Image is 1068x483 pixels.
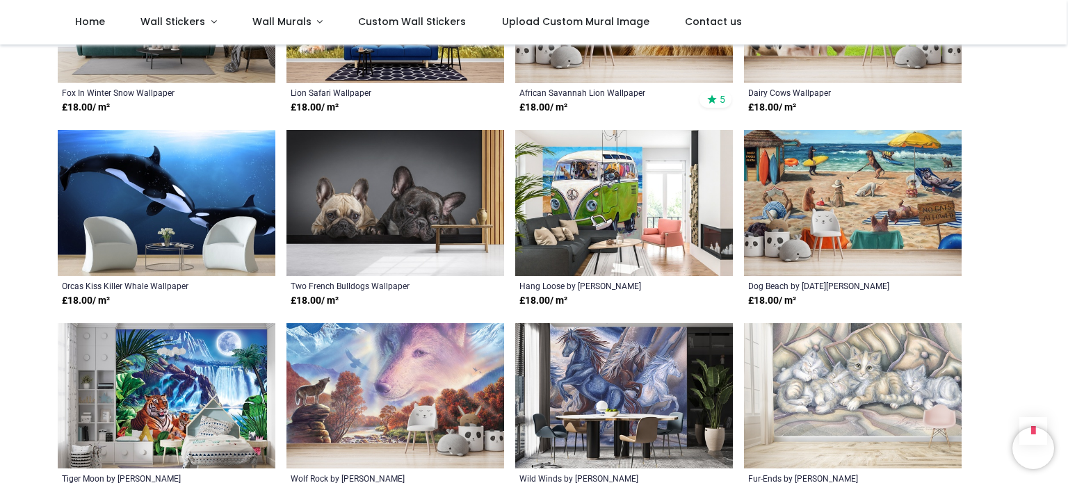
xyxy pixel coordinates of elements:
[515,130,733,276] img: Hang Loose Wall Mural by CR Townsend
[62,87,229,98] a: Fox In Winter Snow Wallpaper
[62,294,110,308] strong: £ 18.00 / m²
[140,15,205,28] span: Wall Stickers
[252,15,311,28] span: Wall Murals
[62,101,110,115] strong: £ 18.00 / m²
[744,323,962,469] img: Fur-Ends Wall Mural by Jody Bergsma
[748,294,796,308] strong: £ 18.00 / m²
[58,323,275,469] img: Tiger Moon Wall Mural by Steve Crisp
[519,101,567,115] strong: £ 18.00 / m²
[291,101,339,115] strong: £ 18.00 / m²
[291,280,458,291] a: Two French Bulldogs Wallpaper
[358,15,466,28] span: Custom Wall Stickers
[748,280,916,291] a: Dog Beach by [DATE][PERSON_NAME]
[286,130,504,276] img: Two French Bulldogs Wall Mural Wallpaper
[515,323,733,469] img: Wild Winds Wall Mural by Jody Bergsma
[62,280,229,291] a: Orcas Kiss Killer Whale Wallpaper
[748,87,916,98] a: Dairy Cows Wallpaper
[58,130,275,276] img: Orcas Kiss Killer Whale Wall Mural Wallpaper
[744,130,962,276] img: Dog Beach Wall Mural by Lucia Heffernan
[720,93,725,106] span: 5
[519,294,567,308] strong: £ 18.00 / m²
[291,294,339,308] strong: £ 18.00 / m²
[519,280,687,291] a: Hang Loose by [PERSON_NAME]
[748,101,796,115] strong: £ 18.00 / m²
[75,15,105,28] span: Home
[685,15,742,28] span: Contact us
[1012,427,1054,469] iframe: Brevo live chat
[291,87,458,98] a: Lion Safari Wallpaper
[519,87,687,98] a: African Savannah Lion Wallpaper
[286,323,504,469] img: Wolf Rock Wall Mural by Steve Crisp
[502,15,649,28] span: Upload Custom Mural Image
